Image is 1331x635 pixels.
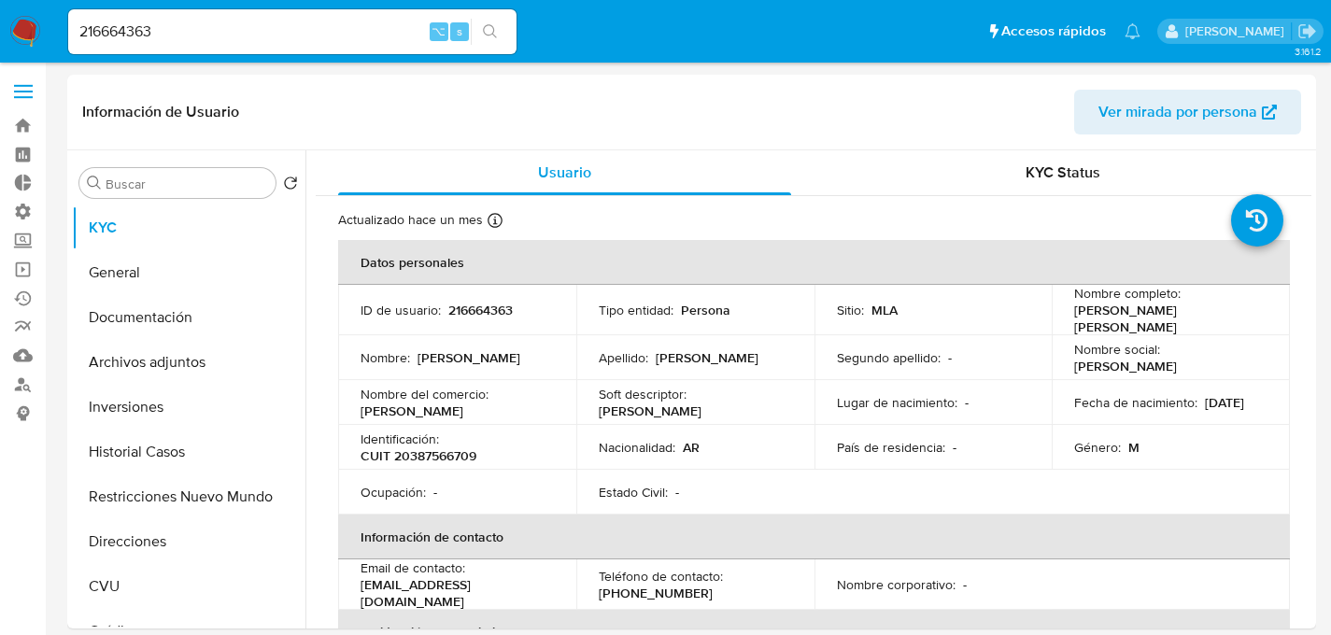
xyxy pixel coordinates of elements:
[338,211,483,229] p: Actualizado hace un mes
[471,19,509,45] button: search-icon
[283,176,298,196] button: Volver al orden por defecto
[599,302,673,318] p: Tipo entidad :
[837,394,957,411] p: Lugar de nacimiento :
[871,302,898,318] p: MLA
[599,484,668,501] p: Estado Civil :
[837,439,945,456] p: País de residencia :
[538,162,591,183] span: Usuario
[599,386,687,402] p: Soft descriptor :
[72,474,305,519] button: Restricciones Nuevo Mundo
[837,576,956,593] p: Nombre corporativo :
[1125,23,1140,39] a: Notificaciones
[361,576,546,610] p: [EMAIL_ADDRESS][DOMAIN_NAME]
[72,340,305,385] button: Archivos adjuntos
[675,484,679,501] p: -
[963,576,967,593] p: -
[948,349,952,366] p: -
[338,515,1290,559] th: Información de contacto
[837,302,864,318] p: Sitio :
[72,295,305,340] button: Documentación
[683,439,700,456] p: AR
[361,302,441,318] p: ID de usuario :
[1074,341,1160,358] p: Nombre social :
[433,484,437,501] p: -
[1074,358,1177,374] p: [PERSON_NAME]
[681,302,730,318] p: Persona
[1074,302,1260,335] p: [PERSON_NAME] [PERSON_NAME]
[72,385,305,430] button: Inversiones
[82,103,239,121] h1: Información de Usuario
[361,447,476,464] p: CUIT 20387566709
[1074,285,1181,302] p: Nombre completo :
[72,564,305,609] button: CVU
[965,394,969,411] p: -
[1098,90,1257,134] span: Ver mirada por persona
[361,559,465,576] p: Email de contacto :
[599,349,648,366] p: Apellido :
[432,22,446,40] span: ⌥
[418,349,520,366] p: [PERSON_NAME]
[599,439,675,456] p: Nacionalidad :
[1128,439,1140,456] p: M
[338,240,1290,285] th: Datos personales
[361,386,489,402] p: Nombre del comercio :
[1026,162,1100,183] span: KYC Status
[448,302,513,318] p: 216664363
[72,250,305,295] button: General
[1001,21,1106,41] span: Accesos rápidos
[87,176,102,190] button: Buscar
[68,20,517,44] input: Buscar usuario o caso...
[1074,394,1197,411] p: Fecha de nacimiento :
[953,439,956,456] p: -
[457,22,462,40] span: s
[72,519,305,564] button: Direcciones
[599,585,713,601] p: [PHONE_NUMBER]
[1185,22,1291,40] p: facundo.marin@mercadolibre.com
[361,484,426,501] p: Ocupación :
[1205,394,1244,411] p: [DATE]
[837,349,941,366] p: Segundo apellido :
[72,430,305,474] button: Historial Casos
[1074,439,1121,456] p: Género :
[361,349,410,366] p: Nombre :
[72,205,305,250] button: KYC
[106,176,268,192] input: Buscar
[599,402,701,419] p: [PERSON_NAME]
[599,568,723,585] p: Teléfono de contacto :
[1074,90,1301,134] button: Ver mirada por persona
[1297,21,1317,41] a: Salir
[361,402,463,419] p: [PERSON_NAME]
[656,349,758,366] p: [PERSON_NAME]
[361,430,439,447] p: Identificación :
